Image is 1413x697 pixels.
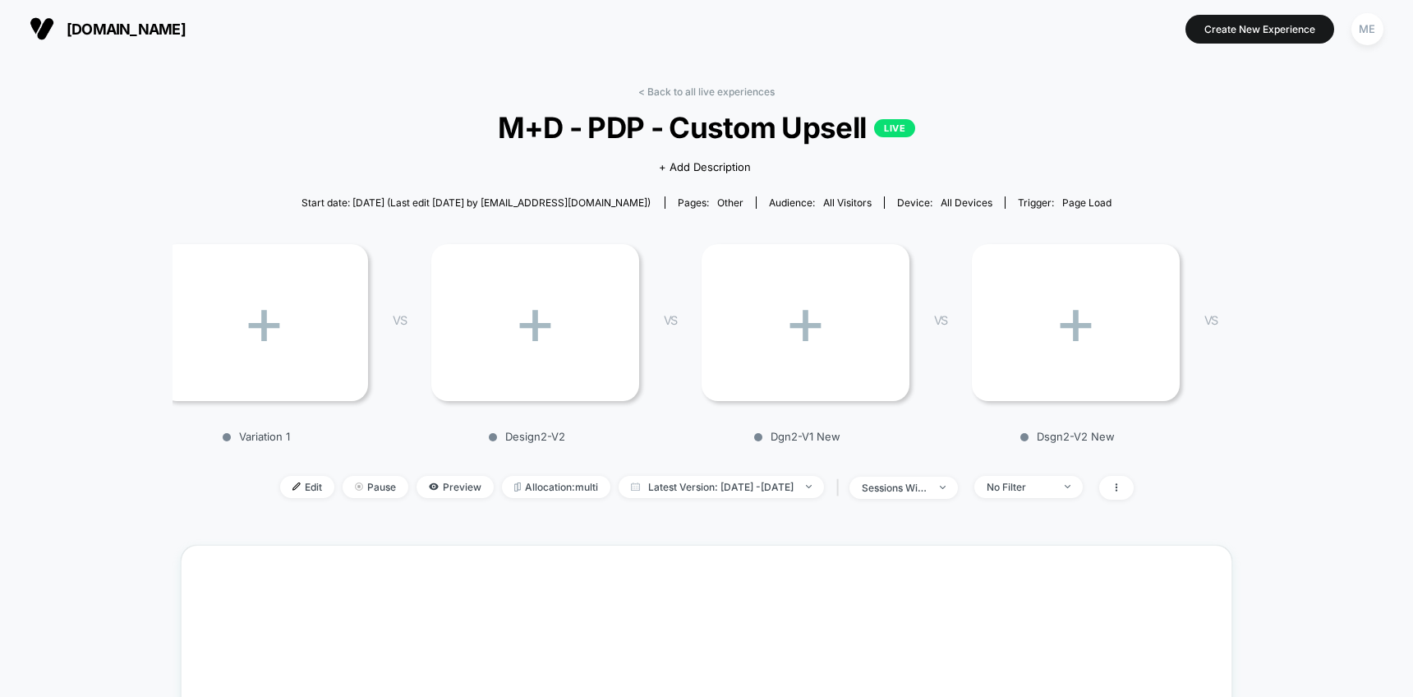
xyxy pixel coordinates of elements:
p: Dsgn2-V2 New [964,430,1171,443]
span: Page Load [1062,196,1112,209]
span: other [717,196,743,209]
span: VS [1204,313,1217,327]
img: edit [292,482,301,491]
div: Trigger: [1018,196,1112,209]
img: Visually logo [30,16,54,41]
div: + [160,244,368,401]
span: [DOMAIN_NAME] [67,21,186,38]
p: Variation 1 [152,430,360,443]
div: Audience: [769,196,872,209]
span: all devices [941,196,992,209]
div: Pages: [678,196,743,209]
button: ME [1346,12,1388,46]
span: Preview [417,476,494,498]
p: Design2-V2 [423,430,631,443]
span: VS [664,313,677,327]
span: Pause [343,476,408,498]
span: Edit [280,476,334,498]
div: sessions with impression [862,482,927,494]
span: | [832,476,849,500]
span: Latest Version: [DATE] - [DATE] [619,476,824,498]
span: Allocation: multi [502,476,610,498]
p: Dgn2-V1 New [693,430,901,443]
span: M+D - PDP - Custom Upsell [233,110,1180,145]
img: calendar [631,482,640,491]
span: Start date: [DATE] (Last edit [DATE] by [EMAIL_ADDRESS][DOMAIN_NAME]) [301,196,651,209]
p: LIVE [874,119,915,137]
div: + [702,244,909,401]
span: All Visitors [823,196,872,209]
img: end [940,486,946,489]
img: end [1065,485,1070,488]
button: [DOMAIN_NAME] [25,16,191,42]
div: + [972,244,1180,401]
button: Create New Experience [1185,15,1334,44]
span: VS [393,313,406,327]
div: ME [1351,13,1383,45]
div: + [431,244,639,401]
span: Device: [884,196,1005,209]
div: No Filter [987,481,1052,493]
img: end [355,482,363,491]
span: + Add Description [659,159,751,176]
img: end [806,485,812,488]
span: VS [934,313,947,327]
a: < Back to all live experiences [638,85,775,98]
img: rebalance [514,482,521,492]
